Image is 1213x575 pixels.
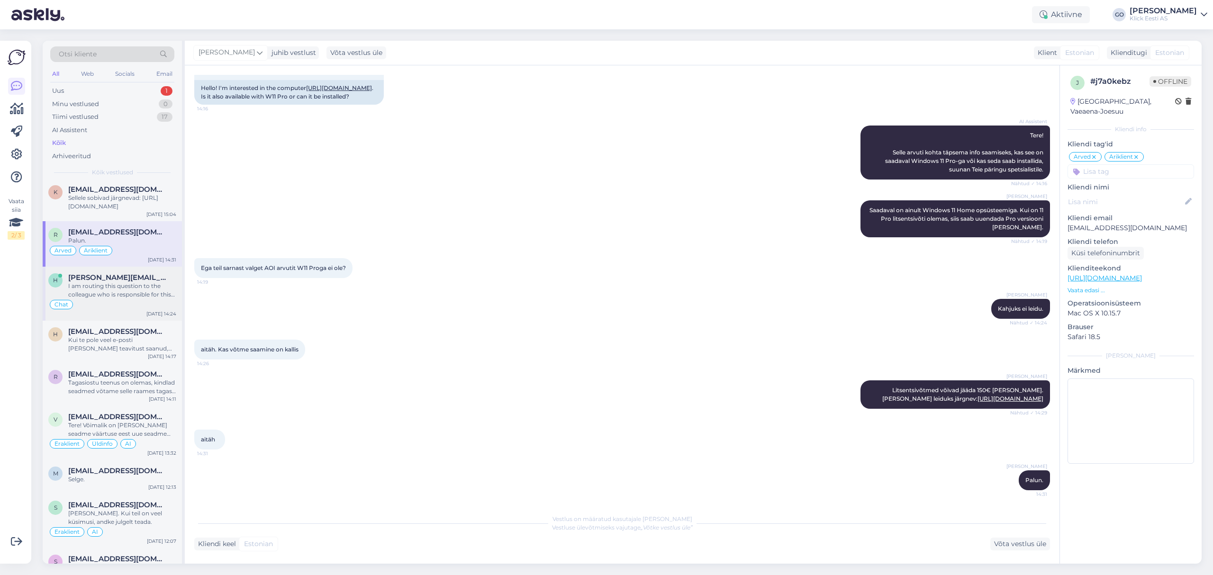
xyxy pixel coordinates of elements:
span: Estonian [244,539,273,549]
a: [URL][DOMAIN_NAME] [1068,274,1142,282]
span: Nähtud ✓ 14:24 [1010,319,1047,326]
span: Vestluse ülevõtmiseks vajutage [552,524,693,531]
span: Nähtud ✓ 14:19 [1011,238,1047,245]
span: K [54,189,58,196]
span: Kahjuks ei leidu. [998,305,1043,312]
span: Nähtud ✓ 14:29 [1010,409,1047,416]
div: Arhiveeritud [52,152,91,161]
div: Klient [1034,48,1057,58]
a: [URL][DOMAIN_NAME] [306,84,372,91]
div: [DATE] 12:13 [148,484,176,491]
div: Hello! I'm interested in the computer . Is it also available with W11 Pro or can it be installed? [194,80,384,105]
span: Arved [1074,154,1091,160]
div: Sellele sobivad järgnevad: [URL][DOMAIN_NAME] [68,194,176,211]
div: [DATE] 13:32 [147,449,176,457]
span: Äriklient [84,248,108,253]
i: „Võtke vestlus üle” [641,524,693,531]
span: aitäh. Kas võtme saamine on kallis [201,346,299,353]
p: Safari 18.5 [1068,332,1194,342]
span: Eraklient [54,441,80,447]
span: Kõik vestlused [92,168,133,177]
div: Küsi telefoninumbrit [1068,247,1144,260]
span: S [54,558,57,565]
span: Offline [1150,76,1191,87]
span: 14:31 [197,450,233,457]
span: Kerryt.klettenberg@gmail.com [68,185,167,194]
span: [PERSON_NAME] [199,47,255,58]
div: Palun. [68,236,176,245]
input: Lisa tag [1068,164,1194,179]
a: [URL][DOMAIN_NAME] [978,395,1043,402]
div: 2 / 3 [8,231,25,240]
div: Selge. [68,475,176,484]
span: Vestlus on määratud kasutajale [PERSON_NAME] [552,515,692,522]
div: Minu vestlused [52,99,99,109]
p: Operatsioonisüsteem [1068,298,1194,308]
span: verbenkoden@gmail.com [68,413,167,421]
span: Saadaval on ainult Windows 11 Home opsüsteemiga. Kui on 11 Pro litsentsivõti olemas, siis saab uu... [869,207,1045,231]
div: [PERSON_NAME]. Kui teil on veel küsimusi, andke julgelt teada. [68,509,176,526]
div: juhib vestlust [268,48,316,58]
span: 14:26 [197,360,233,367]
p: Märkmed [1068,366,1194,376]
span: Üldinfo [92,441,113,447]
div: Kõik [52,138,66,148]
img: Askly Logo [8,48,26,66]
span: Palun. [1025,476,1043,484]
p: Klienditeekond [1068,263,1194,273]
span: Mari-liis16@hotmail.com [68,467,167,475]
div: Tiimi vestlused [52,112,99,122]
p: Vaata edasi ... [1068,286,1194,295]
p: Kliendi tag'id [1068,139,1194,149]
div: [DATE] 15:04 [146,211,176,218]
div: AI Assistent [52,126,87,135]
div: [PERSON_NAME] [1068,351,1194,360]
div: Klick Eesti AS [1130,15,1197,22]
span: 14:16 [197,105,233,112]
span: S [54,504,57,511]
span: h [53,331,58,338]
span: h [53,277,58,284]
div: All [50,68,61,80]
span: Äriklient [1109,154,1133,160]
span: Estonian [1065,48,1094,58]
span: Tere! Selle arvuti kohta täpsema info saamiseks, kas see on saadaval Windows 11 Pro-ga või kas se... [885,132,1045,173]
span: henri.taht@klick.ee [68,273,167,282]
span: Ega teil sarnast valget AOI arvutit W11 Proga ei ole? [201,264,346,271]
span: Silvake1996@gmail.com [68,555,167,563]
p: Kliendi nimi [1068,182,1194,192]
div: I am routing this question to the colleague who is responsible for this topic. The reply might ta... [68,282,176,299]
span: M [53,470,58,477]
div: [DATE] 12:07 [147,538,176,545]
div: [DATE] 14:11 [149,395,176,403]
span: Silja.riigor@gmail.com [68,501,167,509]
span: 14:19 [197,279,233,286]
div: Tagasiostu teenus on olemas, kindlad seadmed võtame selle raames tagasi: [URL][DOMAIN_NAME] Kalku... [68,378,176,395]
span: riho.kuppart@hingelugu.ee [68,228,167,236]
span: Chat [54,302,68,307]
p: Mac OS X 10.15.7 [1068,308,1194,318]
div: Kui te pole veel e-posti [PERSON_NAME] teavitust saanud, siis meie tiim veel komplekteerib teie t... [68,336,176,353]
div: Kliendi keel [194,539,236,549]
div: [PERSON_NAME] [1130,7,1197,15]
div: [DATE] 14:31 [148,256,176,263]
span: r [54,231,58,238]
span: Nähtud ✓ 14:16 [1011,180,1047,187]
div: [DATE] 14:24 [146,310,176,317]
span: j [1076,79,1079,86]
div: [GEOGRAPHIC_DATA], Vaeaena-Joesuu [1070,97,1175,117]
div: Tere! Võimalik on [PERSON_NAME] seadme väärtuse eest uue seadme ostul allahindlust või Klick'i ki... [68,421,176,438]
p: Kliendi telefon [1068,237,1194,247]
div: 17 [157,112,172,122]
span: helmet.sulavee@gmail.com [68,327,167,336]
div: Uus [52,86,64,96]
span: [PERSON_NAME] [1006,373,1047,380]
div: [DATE] 14:17 [148,353,176,360]
a: [PERSON_NAME]Klick Eesti AS [1130,7,1207,22]
span: Arved [54,248,72,253]
input: Lisa nimi [1068,197,1183,207]
div: Socials [113,68,136,80]
span: v [54,416,57,423]
p: Kliendi email [1068,213,1194,223]
span: AI [125,441,131,447]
